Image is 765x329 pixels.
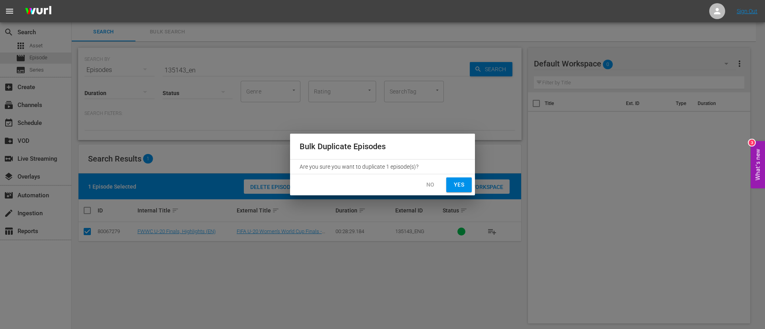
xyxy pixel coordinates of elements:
[300,140,465,153] h2: Bulk Duplicate Episodes
[446,177,472,192] button: Yes
[290,160,475,174] div: Are you sure you want to duplicate 1 episode(s)?
[749,139,755,146] div: 3
[418,177,443,192] button: No
[424,180,437,190] span: No
[19,2,57,21] img: ans4CAIJ8jUAAAAAAAAAAAAAAAAAAAAAAAAgQb4GAAAAAAAAAAAAAAAAAAAAAAAAJMjXAAAAAAAAAAAAAAAAAAAAAAAAgAT5G...
[751,141,765,188] button: Open Feedback Widget
[737,8,757,14] a: Sign Out
[5,6,14,16] span: menu
[453,180,465,190] span: Yes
